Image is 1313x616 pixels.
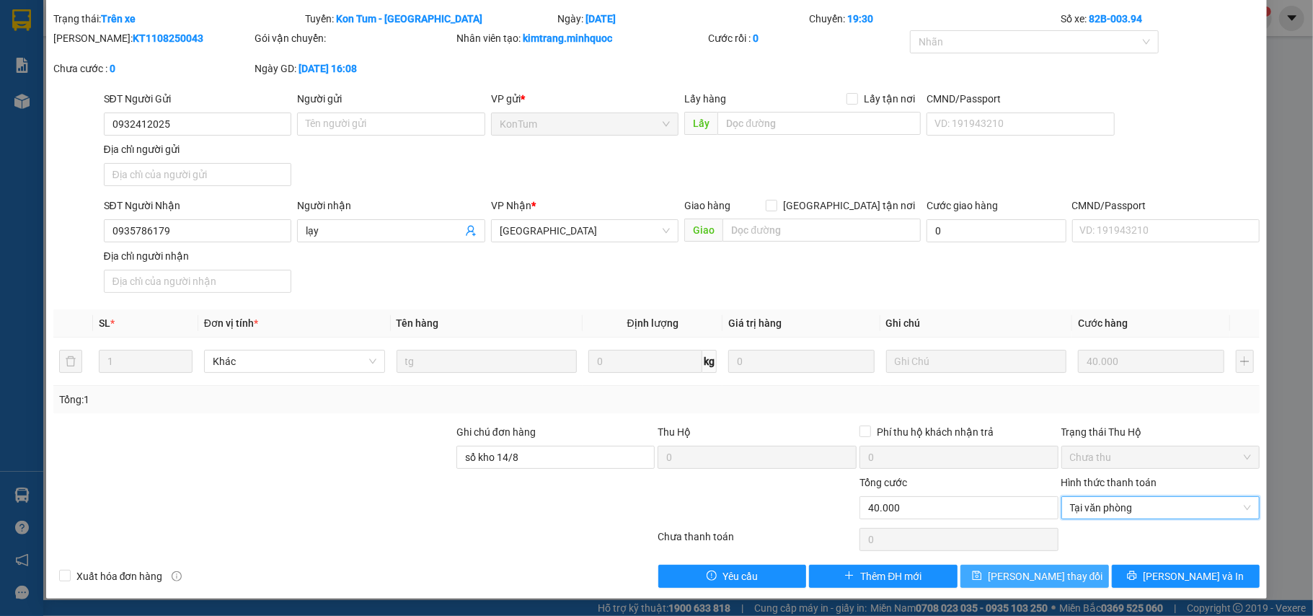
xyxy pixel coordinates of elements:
div: Ngày: [556,11,808,27]
span: Đà Nẵng [500,220,671,242]
span: Lấy tận nơi [858,91,921,107]
label: Ghi chú đơn hàng [456,426,536,438]
div: Chưa thanh toán [656,529,858,554]
div: Người gửi [297,91,485,107]
span: Thu Hộ [658,426,691,438]
span: plus [844,571,854,582]
span: Giao [684,219,722,242]
span: SL [99,317,110,329]
b: [DATE] [585,13,616,25]
div: CMND/Passport [1072,198,1260,214]
button: plus [1236,350,1255,373]
div: [PERSON_NAME]: [53,30,252,46]
span: Phí thu hộ khách nhận trả [871,424,999,440]
b: Kon Tum - [GEOGRAPHIC_DATA] [336,13,482,25]
input: Ghi chú đơn hàng [456,446,655,469]
span: Giá trị hàng [728,317,782,329]
span: user-add [465,225,477,237]
div: Chưa cước : [53,61,252,76]
span: Tại văn phòng [1070,497,1252,519]
input: Địa chỉ của người gửi [104,163,292,186]
button: printer[PERSON_NAME] và In [1112,565,1260,588]
div: Trạng thái: [52,11,304,27]
div: Tổng: 1 [59,392,508,408]
div: Địa chỉ người nhận [104,248,292,264]
div: Địa chỉ người gửi [104,141,292,157]
div: Chuyến: [808,11,1059,27]
span: Chưa thu [1070,446,1252,468]
span: Lấy [684,112,717,135]
div: Trạng thái Thu Hộ [1061,424,1260,440]
div: Người nhận [297,198,485,214]
div: SĐT Người Nhận [104,198,292,214]
b: Trên xe [101,13,136,25]
label: Cước giao hàng [927,200,998,211]
input: Địa chỉ của người nhận [104,270,292,293]
span: Yêu cầu [722,568,758,584]
span: kg [702,350,717,373]
input: VD: Bàn, Ghế [397,350,578,373]
span: Xuất hóa đơn hàng [71,568,169,584]
span: printer [1127,571,1137,582]
span: Khác [213,351,376,372]
div: Gói vận chuyển: [255,30,454,46]
input: Cước giao hàng [927,219,1066,242]
b: 0 [753,32,759,44]
button: delete [59,350,82,373]
span: info-circle [172,571,182,581]
label: Hình thức thanh toán [1061,477,1157,488]
div: Nhân viên tạo: [456,30,705,46]
input: 0 [728,350,874,373]
button: save[PERSON_NAME] thay đổi [960,565,1109,588]
input: Ghi Chú [886,350,1067,373]
input: Dọc đường [717,112,921,135]
span: Lấy hàng [684,93,726,105]
span: KonTum [500,113,671,135]
span: Đơn vị tính [204,317,258,329]
span: Định lượng [627,317,678,329]
b: KT1108250043 [133,32,203,44]
input: Dọc đường [722,219,921,242]
span: exclamation-circle [707,571,717,582]
div: VP gửi [491,91,679,107]
button: plusThêm ĐH mới [809,565,958,588]
span: Tổng cước [859,477,907,488]
span: Thêm ĐH mới [860,568,921,584]
b: kimtrang.minhquoc [523,32,612,44]
span: [PERSON_NAME] và In [1143,568,1244,584]
div: SĐT Người Gửi [104,91,292,107]
div: Số xe: [1060,11,1262,27]
b: 0 [110,63,115,74]
div: Cước rồi : [708,30,907,46]
b: [DATE] 16:08 [299,63,357,74]
div: CMND/Passport [927,91,1115,107]
input: 0 [1078,350,1224,373]
span: Tên hàng [397,317,439,329]
div: Ngày GD: [255,61,454,76]
span: VP Nhận [491,200,531,211]
b: 19:30 [847,13,873,25]
span: [GEOGRAPHIC_DATA] tận nơi [777,198,921,214]
th: Ghi chú [880,309,1073,338]
span: save [972,571,982,582]
div: Tuyến: [304,11,555,27]
span: Giao hàng [684,200,730,211]
button: exclamation-circleYêu cầu [658,565,807,588]
span: Cước hàng [1078,317,1128,329]
b: 82B-003.94 [1089,13,1143,25]
span: [PERSON_NAME] thay đổi [988,568,1103,584]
